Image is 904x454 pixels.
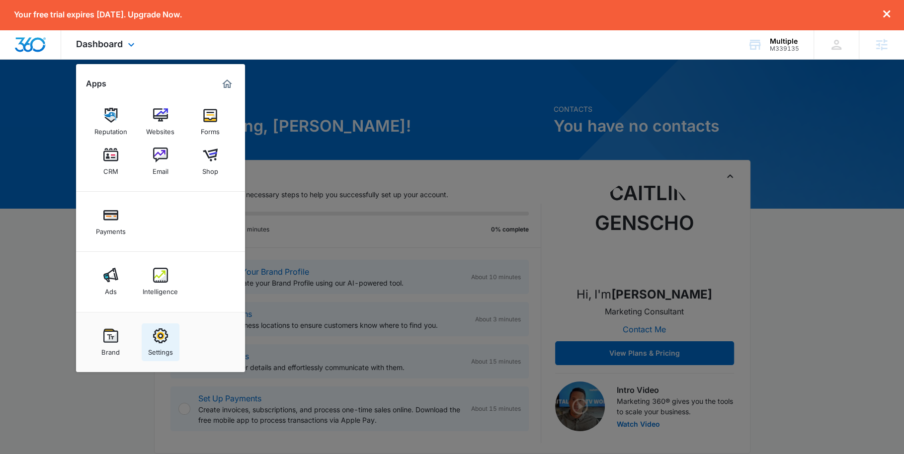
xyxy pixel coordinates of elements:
a: Ads [92,263,130,301]
a: Shop [191,143,229,180]
a: Settings [142,323,179,361]
div: Ads [105,283,117,296]
a: Payments [92,203,130,240]
a: Brand [92,323,130,361]
div: Reputation [94,123,127,136]
a: Intelligence [142,263,179,301]
h2: Apps [86,79,106,88]
div: Dashboard [61,30,152,59]
div: Brand [101,343,120,356]
a: Websites [142,103,179,141]
div: account id [770,45,799,52]
a: Marketing 360® Dashboard [219,76,235,92]
div: CRM [103,162,118,175]
div: Settings [148,343,173,356]
div: Shop [202,162,218,175]
span: Dashboard [76,39,123,49]
div: Email [153,162,168,175]
a: Reputation [92,103,130,141]
a: Forms [191,103,229,141]
div: Forms [201,123,220,136]
div: account name [770,37,799,45]
p: Your free trial expires [DATE]. Upgrade Now. [14,10,182,19]
div: Payments [96,223,126,235]
a: Email [142,143,179,180]
a: CRM [92,143,130,180]
div: Intelligence [143,283,178,296]
button: dismiss this dialog [883,10,890,19]
div: Websites [146,123,174,136]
